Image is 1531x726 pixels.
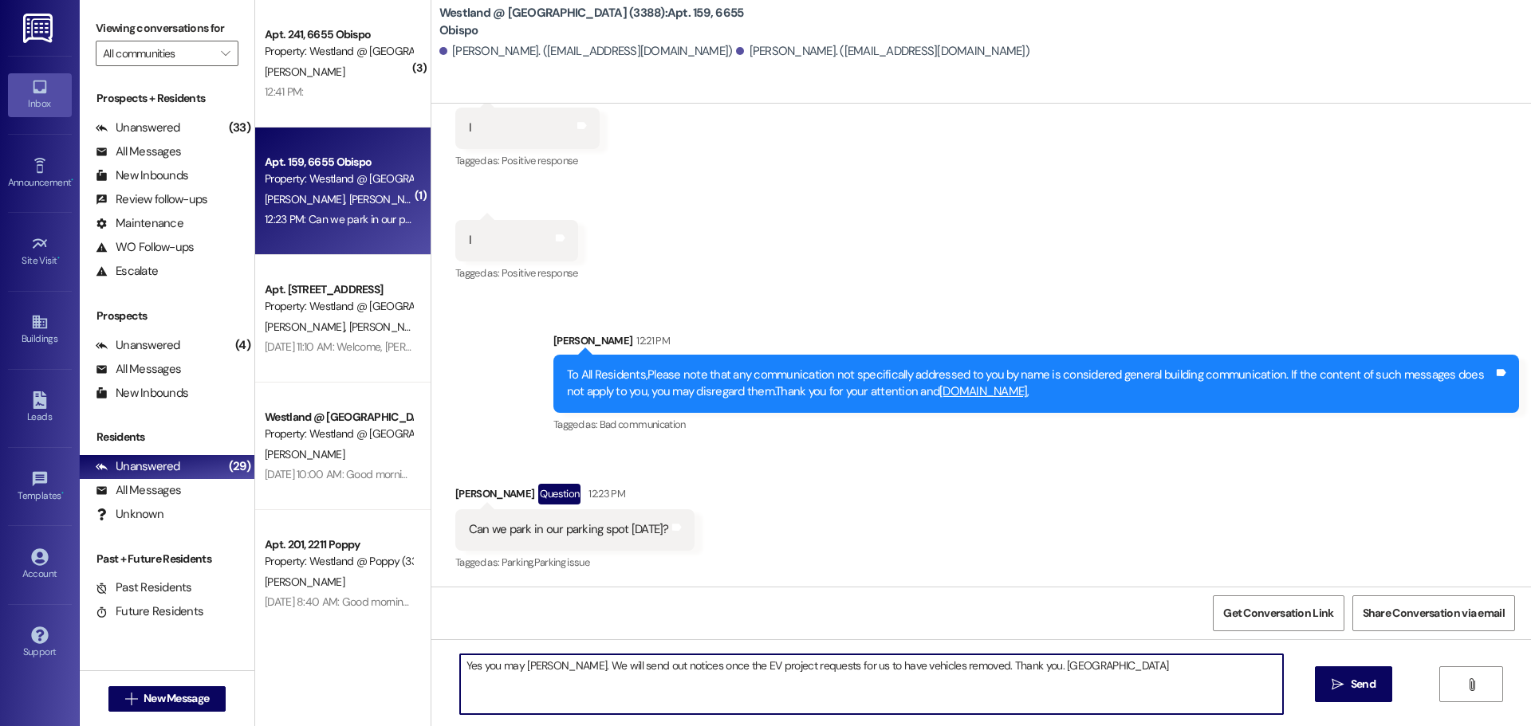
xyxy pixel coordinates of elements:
i:  [221,47,230,60]
div: I [469,120,471,136]
div: Apt. 241, 6655 Obispo [265,26,412,43]
button: Send [1315,666,1392,702]
span: [PERSON_NAME] [265,575,344,589]
div: I [469,232,471,249]
div: [PERSON_NAME] [455,484,695,509]
div: Past Residents [96,579,192,596]
a: Inbox [8,73,72,116]
a: Templates • [8,465,72,508]
div: All Messages [96,143,181,160]
div: Apt. [STREET_ADDRESS] [265,281,412,298]
div: 12:41 PM: [265,84,304,99]
i:  [1332,678,1344,691]
textarea: Yes you may [PERSON_NAME]. We will send out notices once the EV project requests for us to have v... [460,654,1283,714]
span: • [61,488,64,499]
div: New Inbounds [96,385,188,402]
div: Tagged as: [455,149,600,172]
div: To All Residents,Please note that any communication not specifically addressed to you by name is ... [567,367,1494,401]
span: Parking , [502,555,534,569]
div: Can we park in our parking spot [DATE]? [469,521,669,538]
div: Prospects + Residents [80,90,254,107]
div: (4) [231,333,254,358]
div: (29) [225,454,254,479]
div: [DATE] 8:40 AM: Good morning, what is a good number to contact you on ?? [265,595,617,609]
span: Get Conversation Link [1223,605,1333,622]
div: Residents [80,429,254,445]
div: [PERSON_NAME] [553,332,1519,355]
span: [PERSON_NAME] [265,320,349,334]
div: All Messages [96,482,181,499]
div: Property: Westland @ Poppy (3383) [265,553,412,570]
a: Leads [8,387,72,430]
label: Viewing conversations for [96,16,238,41]
div: [PERSON_NAME]. ([EMAIL_ADDRESS][DOMAIN_NAME]) [736,43,1029,60]
div: Review follow-ups [96,191,207,208]
div: [PERSON_NAME]. ([EMAIL_ADDRESS][DOMAIN_NAME]) [439,43,733,60]
span: [PERSON_NAME] [348,192,428,206]
div: Property: Westland @ [GEOGRAPHIC_DATA] (3388) [265,43,412,60]
div: Apt. 159, 6655 Obispo [265,154,412,171]
div: (33) [225,116,254,140]
div: 12:23 PM [584,485,625,502]
span: [PERSON_NAME] [265,192,349,206]
input: All communities [103,41,213,66]
button: New Message [108,686,226,712]
div: [DATE] 10:00 AM: Good morning we do I talk to about A custodian that keeps Using the blower downs... [265,467,942,481]
img: ResiDesk Logo [23,14,56,43]
div: 12:23 PM: Can we park in our parking spot [DATE]? [265,212,494,226]
a: Site Visit • [8,230,72,273]
div: Unanswered [96,458,180,475]
div: All Messages [96,361,181,378]
span: [PERSON_NAME] [265,447,344,461]
div: Tagged as: [455,261,578,285]
a: Account [8,544,72,587]
div: Maintenance [96,215,183,232]
span: Bad communication [600,418,686,431]
span: Share Conversation via email [1363,605,1505,622]
div: Tagged as: [455,551,695,574]
span: Positive response [502,266,578,280]
div: Unanswered [96,120,180,136]
div: 12:21 PM [632,332,670,349]
div: Property: Westland @ [GEOGRAPHIC_DATA] (3391) [265,298,412,315]
span: New Message [144,690,209,707]
div: Question [538,484,581,504]
button: Share Conversation via email [1352,595,1515,631]
span: Send [1351,676,1376,693]
a: Buildings [8,308,72,351]
div: Unanswered [96,337,180,354]
button: Get Conversation Link [1213,595,1344,631]
div: Apt. 201, 2211 Poppy [265,536,412,553]
a: Support [8,622,72,665]
div: Escalate [96,263,158,280]
span: Positive response [502,154,578,167]
a: [DOMAIN_NAME] [939,383,1027,399]
span: [PERSON_NAME] [348,320,428,334]
span: Parking issue [534,555,590,569]
div: WO Follow-ups [96,239,194,256]
div: Prospects [80,308,254,324]
div: Future Residents [96,603,203,620]
div: New Inbounds [96,167,188,184]
div: Past + Future Residents [80,551,254,567]
div: Unknown [96,506,163,523]
span: [PERSON_NAME] [265,65,344,79]
div: Property: Westland @ [GEOGRAPHIC_DATA] (3394) [265,426,412,442]
b: Westland @ [GEOGRAPHIC_DATA] (3388): Apt. 159, 6655 Obispo [439,5,758,39]
i:  [1466,678,1478,691]
span: • [71,175,73,186]
span: • [57,253,60,264]
div: Westland @ [GEOGRAPHIC_DATA] (3394) Prospect [265,409,412,426]
div: [DATE] 11:10 AM: Welcome, [PERSON_NAME]. [265,339,466,354]
div: Tagged as: [553,413,1519,436]
div: Property: Westland @ [GEOGRAPHIC_DATA] (3388) [265,171,412,187]
i:  [125,693,137,705]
